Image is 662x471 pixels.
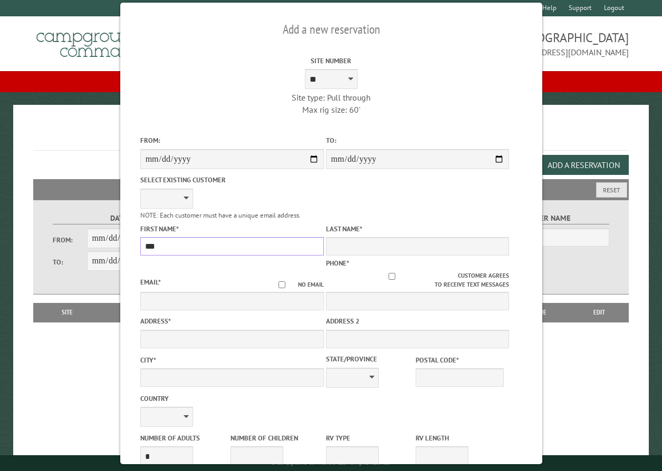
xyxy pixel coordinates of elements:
[539,155,629,175] button: Add a Reservation
[96,303,172,322] th: Dates
[325,273,458,280] input: Customer agrees to receive text messages
[325,224,509,234] label: Last Name
[239,92,423,103] div: Site type: Pull through
[33,179,629,199] h2: Filters
[53,235,87,245] label: From:
[39,303,97,322] th: Site
[325,354,414,364] label: State/Province
[140,224,323,234] label: First Name
[325,259,349,268] label: Phone
[140,211,300,220] small: NOTE: Each customer must have a unique email address.
[596,182,627,198] button: Reset
[140,355,323,365] label: City
[140,278,160,287] label: Email
[53,212,189,224] label: Dates
[33,122,629,151] h1: Reservations
[569,303,629,322] th: Edit
[416,355,504,365] label: Postal Code
[140,316,323,326] label: Address
[271,459,390,466] small: © Campground Commander LLC. All rights reserved.
[265,281,298,288] input: No email
[239,104,423,115] div: Max rig size: 60'
[230,433,318,443] label: Number of Children
[140,394,323,404] label: Country
[325,433,414,443] label: RV Type
[53,257,87,267] label: To:
[325,135,509,145] label: To:
[325,271,509,289] label: Customer agrees to receive text messages
[265,280,323,289] label: No email
[239,56,423,66] label: Site Number
[325,316,509,326] label: Address 2
[140,19,522,40] h2: Add a new reservation
[140,175,323,185] label: Select existing customer
[416,433,504,443] label: RV Length
[33,21,165,62] img: Campground Commander
[140,433,228,443] label: Number of Adults
[140,135,323,145] label: From:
